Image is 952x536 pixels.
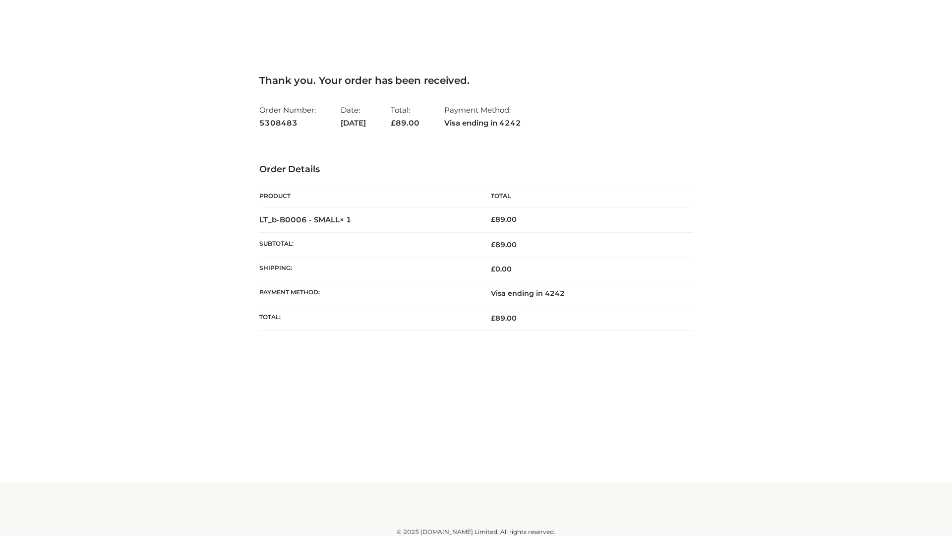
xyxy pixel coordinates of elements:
bdi: 89.00 [491,215,517,224]
span: £ [491,240,495,249]
h3: Thank you. Your order has been received. [259,74,693,86]
span: £ [491,265,495,273]
th: Subtotal: [259,232,476,257]
td: Visa ending in 4242 [476,281,693,306]
strong: [DATE] [341,117,366,130]
strong: 5308483 [259,117,316,130]
strong: Visa ending in 4242 [444,117,521,130]
strong: LT_b-B0006 - SMALL [259,215,352,224]
li: Date: [341,101,366,132]
th: Total [476,185,693,207]
span: £ [391,118,396,128]
span: £ [491,215,495,224]
h3: Order Details [259,164,693,175]
span: 89.00 [391,118,419,128]
span: 89.00 [491,314,517,323]
strong: × 1 [340,215,352,224]
th: Payment method: [259,281,476,306]
th: Shipping: [259,257,476,281]
li: Total: [391,101,419,132]
li: Order Number: [259,101,316,132]
bdi: 0.00 [491,265,512,273]
span: 89.00 [491,240,517,249]
li: Payment Method: [444,101,521,132]
span: £ [491,314,495,323]
th: Total: [259,306,476,330]
th: Product [259,185,476,207]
